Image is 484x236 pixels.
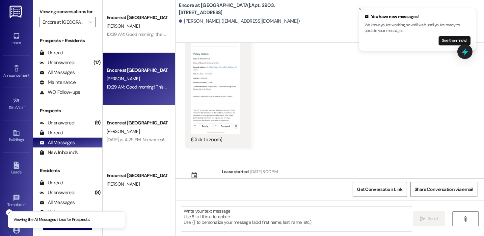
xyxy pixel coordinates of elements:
span: [PERSON_NAME] [107,76,140,82]
div: All Messages [40,139,75,146]
div: Maintenance [40,79,76,86]
button: Close toast [6,209,13,216]
span: Send [428,215,438,222]
div: Unanswered [40,59,74,66]
a: Templates • [3,192,30,210]
div: (9) [93,118,102,128]
i:  [89,19,92,25]
div: WO Follow-ups [40,89,80,96]
a: Leads [3,160,30,177]
div: Lease started [222,168,249,175]
div: [DATE] at 4:25 PM: No worries! The latest we need everything signed by would be by [DATE], to ens... [107,137,435,143]
a: Site Visit • [3,95,30,113]
div: Encore at [GEOGRAPHIC_DATA] [107,119,168,126]
div: (8) [93,188,102,198]
div: Unread [40,129,63,136]
a: Inbox [3,30,30,48]
span: [PERSON_NAME] [107,23,140,29]
div: Encore at [GEOGRAPHIC_DATA] [107,172,168,179]
a: Buildings [3,127,30,145]
div: Unanswered [40,119,74,126]
span: • [25,201,26,206]
div: (Click to zoom) [191,136,240,143]
i:  [420,216,425,222]
span: Get Conversation Link [357,186,402,193]
div: Residents [33,167,102,174]
div: Unread [40,49,63,56]
div: [DATE] 8:00 PM [249,168,278,175]
div: Prospects + Residents [33,37,102,44]
button: Get Conversation Link [353,182,407,197]
span: Share Conversation via email [415,186,473,193]
div: All Messages [40,199,75,206]
button: See them now! [439,36,471,45]
div: [PERSON_NAME]. ([EMAIL_ADDRESS][DOMAIN_NAME]) [179,18,300,25]
div: All Messages [40,69,75,76]
button: Zoom image [191,27,240,134]
span: [PERSON_NAME] [107,128,140,134]
div: New Inbounds [40,149,78,156]
label: Viewing conversations for [40,7,96,17]
div: (17) [92,58,102,68]
div: Unanswered [40,189,74,196]
div: Prospects [33,107,102,114]
div: You have new messages! [364,13,471,20]
div: Unread [40,179,63,186]
div: Encore at [GEOGRAPHIC_DATA] [107,14,168,21]
span: • [29,72,30,77]
div: Encore at [GEOGRAPHIC_DATA] [107,67,168,74]
i:  [463,216,468,222]
input: All communities [42,17,85,27]
button: Share Conversation via email [410,182,477,197]
img: ResiDesk Logo [10,6,23,18]
button: Close toast [357,6,363,13]
button: Send [413,211,445,226]
p: We know you're working, so we'll wait until you're ready to update your messages. [364,22,471,34]
span: [PERSON_NAME] [107,181,140,187]
span: • [24,104,25,109]
b: Encore at [GEOGRAPHIC_DATA]: Apt. 2903, [STREET_ADDRESS] [179,2,310,16]
p: Viewing the All Messages inbox for Prospects. [13,217,90,223]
